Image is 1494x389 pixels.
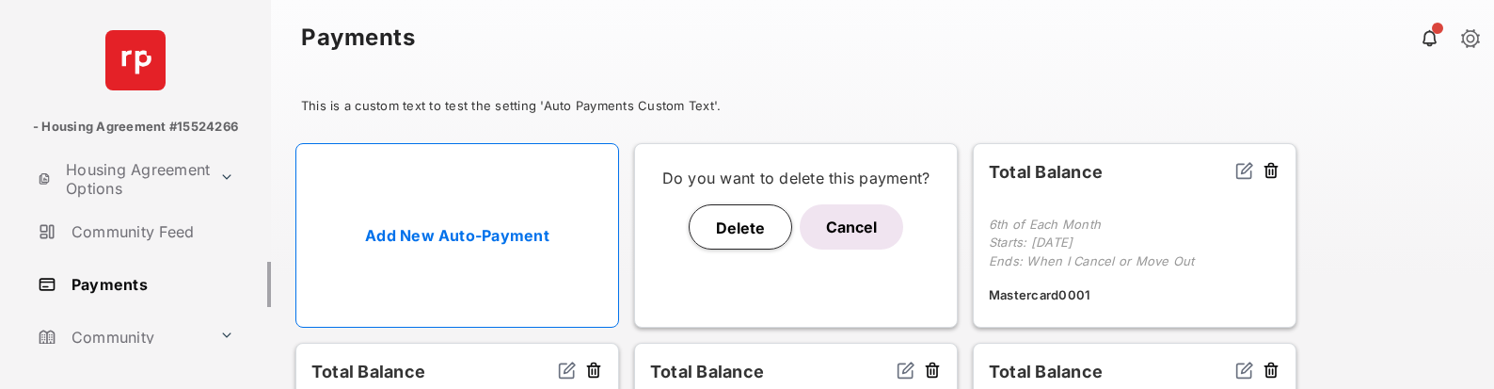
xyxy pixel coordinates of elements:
img: svg+xml;base64,PHN2ZyB2aWV3Qm94PSIwIDAgMjQgMjQiIHdpZHRoPSIxNiIgaGVpZ2h0PSIxNiIgZmlsbD0ibm9uZSIgeG... [558,361,577,380]
img: svg+xml;base64,PHN2ZyB2aWV3Qm94PSIwIDAgMjQgMjQiIHdpZHRoPSIxNiIgaGVpZ2h0PSIxNiIgZmlsbD0ibm9uZSIgeG... [1235,361,1254,380]
img: svg+xml;base64,PHN2ZyB2aWV3Qm94PSIwIDAgMjQgMjQiIHdpZHRoPSIxNiIgaGVpZ2h0PSIxNiIgZmlsbD0ibm9uZSIgeG... [897,361,915,380]
span: Mastercard 0001 [989,286,1090,305]
strong: Total Balance [989,162,1103,182]
p: Do you want to delete this payment? [650,167,942,189]
span: Starts: [DATE] [989,235,1073,250]
span: 6th of Each Month [989,217,1101,232]
div: This is a custom text to test the setting 'Auto Payments Custom Text'. [271,75,1494,128]
button: Cancel [800,204,903,250]
a: Add New Auto-Payment [295,143,619,328]
strong: Total Balance [311,362,425,381]
a: Payments [30,262,271,307]
strong: Total Balance [650,362,764,381]
img: svg+xml;base64,PHN2ZyB2aWV3Qm94PSIwIDAgMjQgMjQiIHdpZHRoPSIxNiIgaGVpZ2h0PSIxNiIgZmlsbD0ibm9uZSIgeG... [1235,161,1254,180]
button: Delete [689,204,792,250]
a: Community [30,315,212,360]
a: Housing Agreement Options [30,156,212,202]
span: Ends: When I Cancel or Move Out [989,253,1195,268]
a: Community Feed [30,209,271,254]
img: svg+xml;base64,PHN2ZyB4bWxucz0iaHR0cDovL3d3dy53My5vcmcvMjAwMC9zdmciIHdpZHRoPSI2NCIgaGVpZ2h0PSI2NC... [105,30,166,90]
strong: Payments [301,26,415,49]
strong: Total Balance [989,362,1103,381]
p: - Housing Agreement #15524266 [33,118,238,137]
